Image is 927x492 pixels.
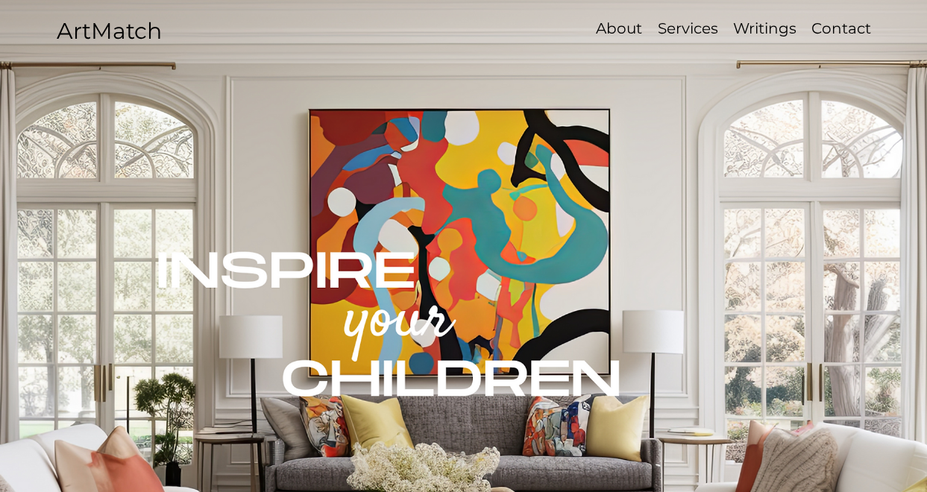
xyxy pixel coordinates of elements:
p: Contact [804,18,879,40]
a: ArtMatch [57,17,162,45]
a: Writings [726,18,804,40]
p: Services [650,18,726,40]
a: About [588,18,650,40]
nav: Site [539,18,878,40]
a: Services [650,18,726,40]
a: Contact [804,18,878,40]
